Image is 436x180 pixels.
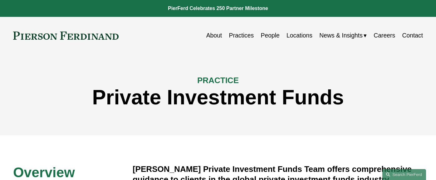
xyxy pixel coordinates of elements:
span: PRACTICE [197,76,239,85]
a: Search this site [382,169,426,180]
h1: Private Investment Funds [13,86,423,109]
a: Locations [287,29,312,42]
a: People [261,29,280,42]
span: News & Insights [319,30,363,41]
a: About [206,29,222,42]
a: Careers [374,29,395,42]
a: Contact [402,29,423,42]
a: Practices [229,29,254,42]
a: folder dropdown [319,29,367,42]
span: Overview [13,165,75,180]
